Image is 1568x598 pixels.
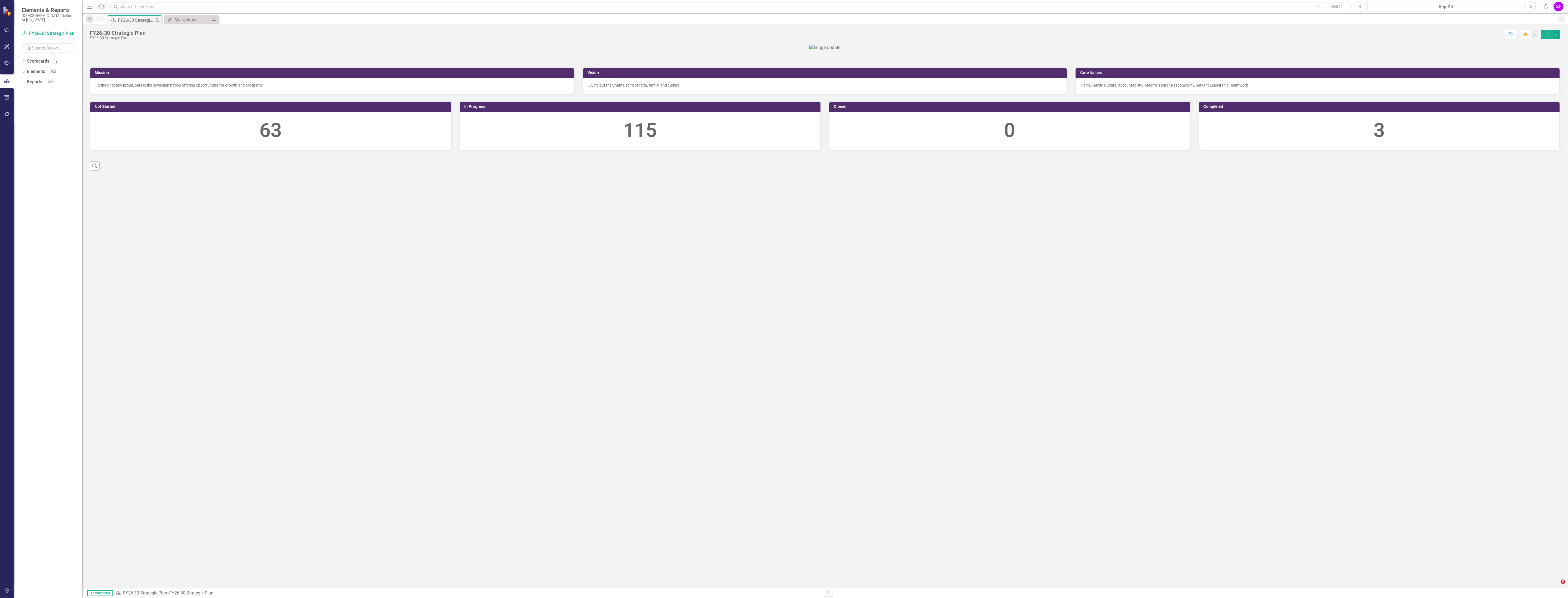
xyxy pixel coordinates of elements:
[809,45,840,51] img: Image Update
[27,58,49,65] a: Scorecards
[95,105,448,109] h3: Not Started
[1549,579,1563,593] iframe: Intercom live chat
[1554,2,1563,11] button: SF
[465,116,815,145] div: 115
[1369,4,1522,10] div: Sep-25
[1561,579,1565,584] span: 5
[90,30,146,36] div: FY26-30 Strategic Plan
[3,6,12,16] img: ClearPoint Strategy
[52,59,61,64] div: 8
[464,105,818,109] h3: In Progress
[589,83,681,87] span: Living out the Chahta spirit of faith, family, and culture.
[1331,4,1343,8] span: Search
[22,7,76,13] span: Elements & Reports
[1203,105,1557,109] h3: Completed
[90,36,146,40] div: FY26-30 Strategic Plan
[1323,3,1350,10] button: Search
[22,13,76,22] small: [DEMOGRAPHIC_DATA] Nation of [US_STATE]
[169,590,213,596] div: FY26-30 Strategic Plan
[27,69,45,75] a: Elements
[22,43,76,53] input: Search Below...
[87,590,113,596] span: Administrator
[174,16,210,23] div: My Updates
[587,71,1064,75] h3: Vision
[1367,2,1524,11] button: Sep-25
[96,83,264,87] span: To the Choctaw proud, ours is the sovereign nation offering opportunities for growth and prosperity.
[45,80,56,84] div: 132
[166,16,210,23] a: My Updates
[48,69,59,74] div: 393
[834,105,1187,109] h3: Closed
[835,116,1184,145] div: 0
[1205,116,1554,145] div: 3
[95,71,571,75] h3: Mission
[118,17,154,24] div: FY26-30 Strategic Plan
[27,79,42,85] a: Reports
[115,590,821,596] div: »
[110,2,1352,11] input: Search ClearPoint...
[1080,71,1557,75] h3: Core Values
[1081,82,1554,88] p: Faith, Family, Culture, Accountability, Integrity, Honor, Responsibility, Servant Leadership, Tea...
[96,116,445,145] div: 63
[22,30,76,37] a: FY26-30 Strategic Plan
[123,590,167,596] a: FY26-30 Strategic Plan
